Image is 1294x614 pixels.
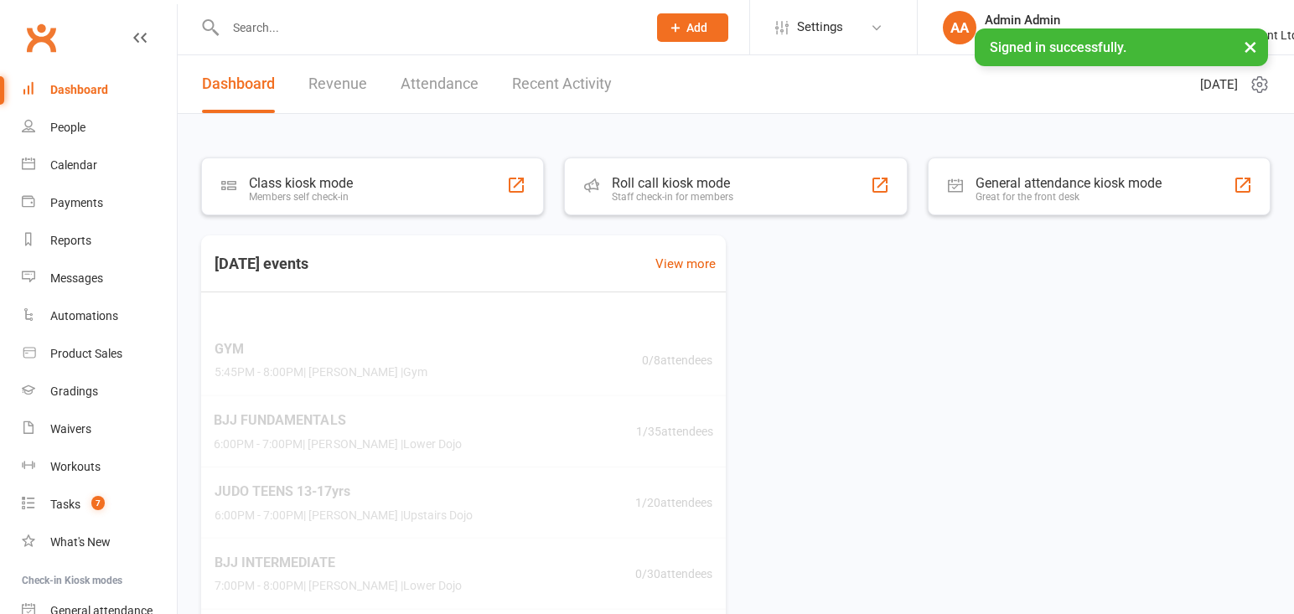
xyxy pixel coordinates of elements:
[215,551,462,573] span: BJJ INTERMEDIATE
[22,486,177,524] a: Tasks 7
[22,184,177,222] a: Payments
[22,260,177,297] a: Messages
[797,8,843,46] span: Settings
[215,338,427,360] span: GYM
[635,493,712,511] span: 1 / 20 attendees
[50,271,103,285] div: Messages
[612,191,733,203] div: Staff check-in for members
[655,254,716,274] a: View more
[512,55,612,113] a: Recent Activity
[22,297,177,335] a: Automations
[50,460,101,473] div: Workouts
[215,363,427,381] span: 5:45PM - 8:00PM | [PERSON_NAME] | Gym
[202,55,275,113] a: Dashboard
[91,496,105,510] span: 7
[1235,28,1266,64] button: ×
[50,234,91,247] div: Reports
[50,347,122,360] div: Product Sales
[214,434,462,452] span: 6:00PM - 7:00PM | [PERSON_NAME] | Lower Dojo
[22,222,177,260] a: Reports
[22,109,177,147] a: People
[686,21,707,34] span: Add
[50,158,97,172] div: Calendar
[1200,75,1238,95] span: [DATE]
[214,409,462,431] span: BJJ FUNDAMENTALS
[220,16,635,39] input: Search...
[201,249,322,279] h3: [DATE] events
[976,191,1162,203] div: Great for the front desk
[50,309,118,322] div: Automations
[22,147,177,184] a: Calendar
[215,576,462,595] span: 7:00PM - 8:00PM | [PERSON_NAME] | Lower Dojo
[22,335,177,373] a: Product Sales
[215,481,473,503] span: JUDO TEENS 13-17yrs
[22,448,177,486] a: Workouts
[657,13,728,42] button: Add
[401,55,479,113] a: Attendance
[22,410,177,448] a: Waivers
[20,17,62,59] a: Clubworx
[215,505,473,524] span: 6:00PM - 7:00PM | [PERSON_NAME] | Upstairs Dojo
[635,564,712,582] span: 0 / 30 attendees
[22,373,177,410] a: Gradings
[990,39,1126,55] span: Signed in successfully.
[50,535,111,549] div: What's New
[249,175,353,191] div: Class kiosk mode
[50,422,91,436] div: Waivers
[50,196,103,209] div: Payments
[612,175,733,191] div: Roll call kiosk mode
[636,421,713,440] span: 1 / 35 attendees
[976,175,1162,191] div: General attendance kiosk mode
[22,524,177,561] a: What's New
[50,121,85,134] div: People
[308,55,367,113] a: Revenue
[22,71,177,109] a: Dashboard
[50,384,98,398] div: Gradings
[642,350,712,369] span: 0 / 8 attendees
[943,11,976,44] div: AA
[50,498,80,511] div: Tasks
[50,83,108,96] div: Dashboard
[249,191,353,203] div: Members self check-in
